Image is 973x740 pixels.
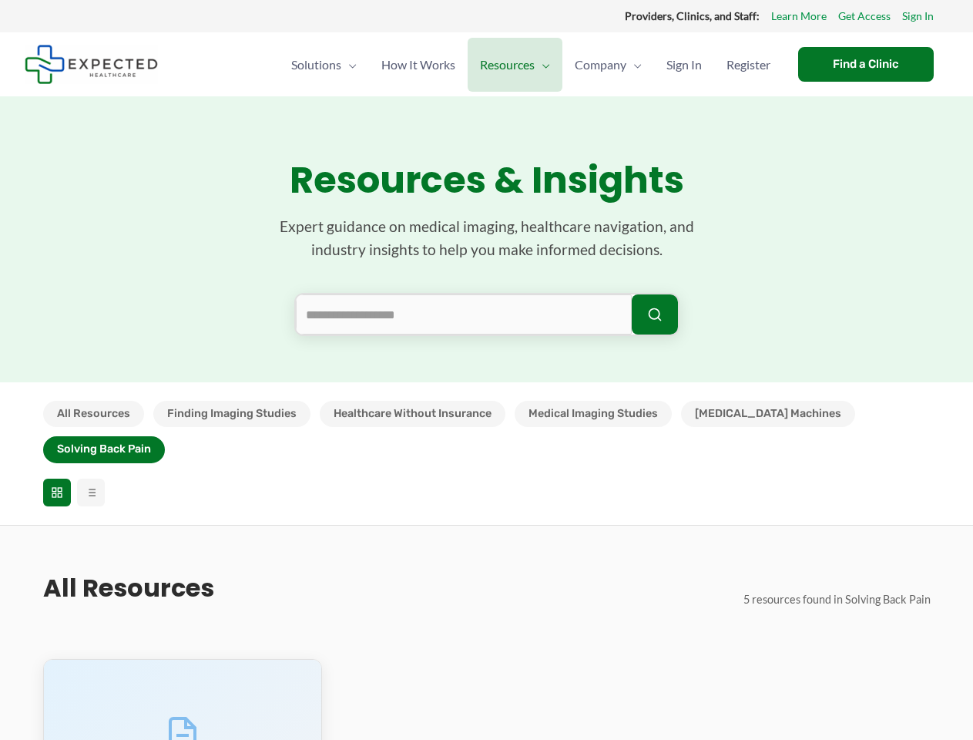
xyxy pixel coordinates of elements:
[743,593,931,606] span: 5 resources found in Solving Back Pain
[714,38,783,92] a: Register
[341,38,357,92] span: Menu Toggle
[666,38,702,92] span: Sign In
[798,47,934,82] a: Find a Clinic
[626,38,642,92] span: Menu Toggle
[562,38,654,92] a: CompanyMenu Toggle
[320,401,505,427] button: Healthcare Without Insurance
[279,38,369,92] a: SolutionsMenu Toggle
[43,572,214,604] h2: All Resources
[43,401,144,427] button: All Resources
[515,401,672,427] button: Medical Imaging Studies
[256,215,718,262] p: Expert guidance on medical imaging, healthcare navigation, and industry insights to help you make...
[381,38,455,92] span: How It Works
[43,436,165,462] button: Solving Back Pain
[279,38,783,92] nav: Primary Site Navigation
[902,6,934,26] a: Sign In
[771,6,827,26] a: Learn More
[838,6,891,26] a: Get Access
[468,38,562,92] a: ResourcesMenu Toggle
[625,9,760,22] strong: Providers, Clinics, and Staff:
[369,38,468,92] a: How It Works
[726,38,770,92] span: Register
[480,38,535,92] span: Resources
[153,401,310,427] button: Finding Imaging Studies
[654,38,714,92] a: Sign In
[535,38,550,92] span: Menu Toggle
[25,45,158,84] img: Expected Healthcare Logo - side, dark font, small
[291,38,341,92] span: Solutions
[681,401,855,427] button: [MEDICAL_DATA] Machines
[43,158,931,203] h1: Resources & Insights
[575,38,626,92] span: Company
